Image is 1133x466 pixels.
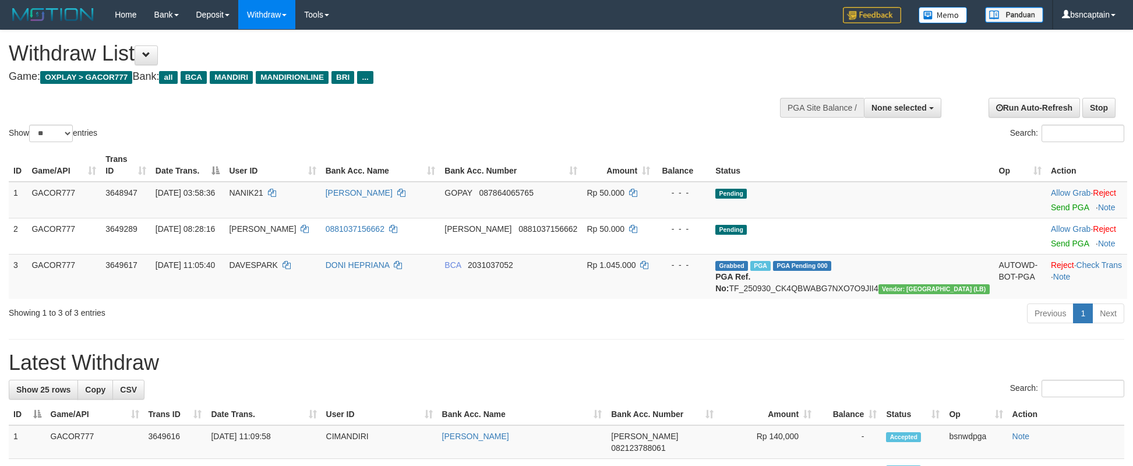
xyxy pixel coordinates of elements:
td: 1 [9,425,46,459]
span: Copy 2031037052 to clipboard [468,260,513,270]
th: Op: activate to sort column ascending [994,149,1046,182]
input: Search: [1042,125,1124,142]
a: Note [1053,272,1071,281]
a: Send PGA [1051,239,1089,248]
a: Previous [1027,303,1074,323]
span: MANDIRIONLINE [256,71,329,84]
td: 1 [9,182,27,218]
b: PGA Ref. No: [715,272,750,293]
th: Amount: activate to sort column ascending [582,149,655,182]
span: Rp 50.000 [587,224,624,234]
span: all [159,71,177,84]
span: Accepted [886,432,921,442]
th: Balance: activate to sort column ascending [816,404,881,425]
td: GACOR777 [46,425,144,459]
a: [PERSON_NAME] [442,432,509,441]
span: BCA [444,260,461,270]
th: Date Trans.: activate to sort column ascending [206,404,321,425]
span: OXPLAY > GACOR777 [40,71,132,84]
a: [PERSON_NAME] [326,188,393,197]
span: CSV [120,385,137,394]
span: Grabbed [715,261,748,271]
td: · [1046,218,1127,254]
th: Status: activate to sort column ascending [881,404,944,425]
th: Trans ID: activate to sort column ascending [144,404,207,425]
td: GACOR777 [27,182,101,218]
th: Status [711,149,994,182]
th: User ID: activate to sort column ascending [322,404,437,425]
span: Copy 082123788061 to clipboard [611,443,665,453]
button: None selected [864,98,941,118]
span: MANDIRI [210,71,253,84]
td: GACOR777 [27,254,101,299]
td: · · [1046,254,1127,299]
div: PGA Site Balance / [780,98,864,118]
span: Copy 087864065765 to clipboard [479,188,534,197]
span: Pending [715,225,747,235]
span: 3649289 [105,224,137,234]
label: Search: [1010,125,1124,142]
a: Next [1092,303,1124,323]
a: Note [1012,432,1030,441]
a: Copy [77,380,113,400]
th: Bank Acc. Number: activate to sort column ascending [440,149,582,182]
th: Date Trans.: activate to sort column descending [151,149,225,182]
span: [PERSON_NAME] [611,432,678,441]
a: CSV [112,380,144,400]
img: Feedback.jpg [843,7,901,23]
img: Button%20Memo.svg [919,7,968,23]
a: Allow Grab [1051,188,1090,197]
th: Amount: activate to sort column ascending [718,404,816,425]
td: 2 [9,218,27,254]
td: 3 [9,254,27,299]
td: 3649616 [144,425,207,459]
label: Show entries [9,125,97,142]
img: MOTION_logo.png [9,6,97,23]
td: GACOR777 [27,218,101,254]
span: ... [357,71,373,84]
td: · [1046,182,1127,218]
th: Op: activate to sort column ascending [944,404,1007,425]
th: Game/API: activate to sort column ascending [27,149,101,182]
span: 3649617 [105,260,137,270]
span: 3648947 [105,188,137,197]
th: Action [1008,404,1124,425]
span: NANIK21 [229,188,263,197]
a: Show 25 rows [9,380,78,400]
span: Show 25 rows [16,385,70,394]
span: [DATE] 11:05:40 [156,260,215,270]
div: - - - [659,259,706,271]
th: ID [9,149,27,182]
a: Stop [1082,98,1116,118]
span: Pending [715,189,747,199]
td: CIMANDIRI [322,425,437,459]
span: [PERSON_NAME] [444,224,511,234]
span: Copy 0881037156662 to clipboard [518,224,577,234]
a: Run Auto-Refresh [989,98,1080,118]
label: Search: [1010,380,1124,397]
span: None selected [871,103,927,112]
th: Trans ID: activate to sort column ascending [101,149,151,182]
a: Allow Grab [1051,224,1090,234]
a: Reject [1051,260,1074,270]
span: [DATE] 08:28:16 [156,224,215,234]
th: User ID: activate to sort column ascending [224,149,320,182]
th: Bank Acc. Number: activate to sort column ascending [606,404,718,425]
span: Vendor URL: https://dashboard.q2checkout.com/secure [878,284,990,294]
td: bsnwdpga [944,425,1007,459]
th: ID: activate to sort column descending [9,404,46,425]
span: Rp 1.045.000 [587,260,636,270]
td: AUTOWD-BOT-PGA [994,254,1046,299]
span: BCA [181,71,207,84]
span: [DATE] 03:58:36 [156,188,215,197]
span: Rp 50.000 [587,188,624,197]
th: Balance [655,149,711,182]
a: 0881037156662 [326,224,384,234]
span: · [1051,224,1093,234]
span: DAVESPARK [229,260,278,270]
a: Send PGA [1051,203,1089,212]
a: Check Trans [1076,260,1123,270]
a: Note [1098,239,1116,248]
select: Showentries [29,125,73,142]
span: · [1051,188,1093,197]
